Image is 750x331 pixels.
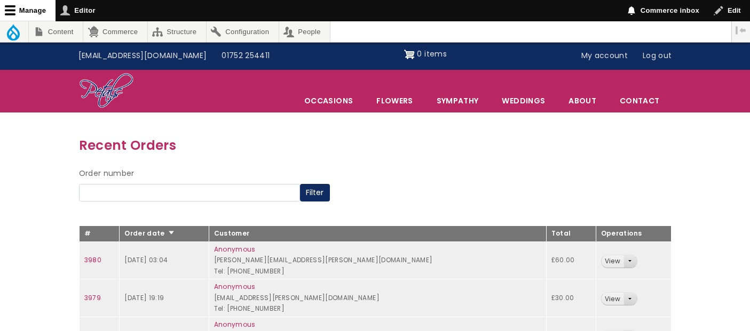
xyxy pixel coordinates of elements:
a: Commerce [83,21,147,42]
time: [DATE] 03:04 [124,255,168,264]
a: View [602,293,623,305]
td: £30.00 [546,279,596,317]
td: [EMAIL_ADDRESS][PERSON_NAME][DOMAIN_NAME] Tel: [PHONE_NUMBER] [209,279,546,317]
a: Structure [148,21,206,42]
a: Shopping cart 0 items [404,46,447,63]
td: £60.00 [546,241,596,279]
img: Home [79,72,134,110]
a: View [602,255,623,268]
a: About [557,90,607,112]
a: Anonymous [214,282,256,291]
a: 3979 [84,293,101,302]
a: Flowers [365,90,424,112]
h3: Recent Orders [79,135,672,156]
a: People [279,21,330,42]
a: Order date [124,229,175,238]
img: Shopping cart [404,46,415,63]
th: Operations [596,226,671,242]
a: Configuration [207,21,279,42]
th: # [79,226,120,242]
a: Sympathy [425,90,490,112]
a: My account [574,46,636,66]
a: Contact [609,90,670,112]
a: 01752 254411 [214,46,277,66]
span: 0 items [417,49,446,59]
a: [EMAIL_ADDRESS][DOMAIN_NAME] [71,46,215,66]
a: Anonymous [214,320,256,329]
label: Order number [79,167,135,180]
time: [DATE] 19:19 [124,293,164,302]
a: Content [29,21,83,42]
a: Anonymous [214,245,256,254]
a: 3980 [84,255,101,264]
a: Log out [635,46,679,66]
button: Filter [300,184,330,202]
th: Customer [209,226,546,242]
span: Occasions [293,90,364,112]
th: Total [546,226,596,242]
button: Vertical orientation [732,21,750,39]
td: [PERSON_NAME][EMAIL_ADDRESS][PERSON_NAME][DOMAIN_NAME] Tel: [PHONE_NUMBER] [209,241,546,279]
span: Weddings [491,90,556,112]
